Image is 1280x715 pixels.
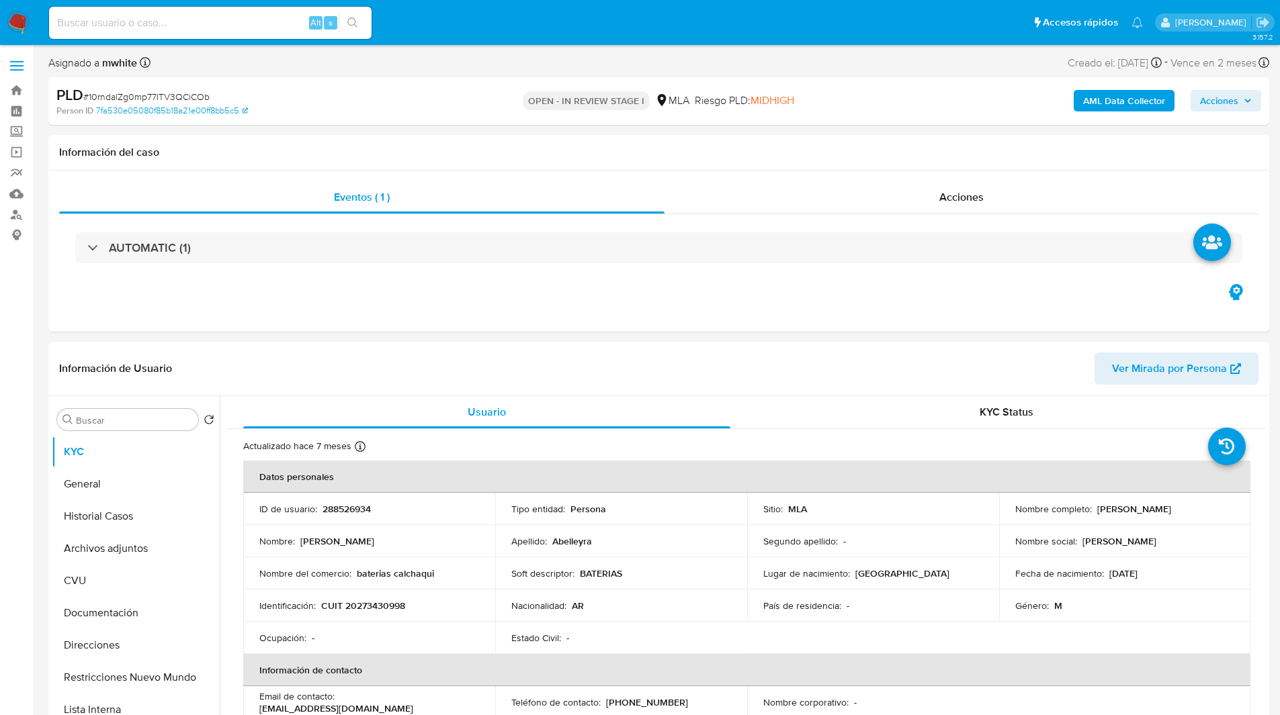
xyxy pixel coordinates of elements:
span: - [1164,54,1168,72]
span: KYC Status [980,404,1033,420]
button: General [52,468,220,500]
p: AR [572,600,584,612]
p: Tipo entidad : [511,503,565,515]
div: AUTOMATIC (1) [75,232,1242,263]
p: [PERSON_NAME] [1097,503,1171,515]
p: Nombre : [259,535,295,547]
b: Person ID [56,105,93,117]
p: Identificación : [259,600,316,612]
span: # 10rndalZg0mp77ITV3QCiCOb [83,90,210,103]
span: Eventos ( 1 ) [334,189,390,205]
p: [EMAIL_ADDRESS][DOMAIN_NAME] [259,702,413,714]
b: AML Data Collector [1083,90,1165,111]
p: Email de contacto : [259,690,335,702]
p: [DATE] [1109,567,1138,579]
p: [PERSON_NAME] [1082,535,1156,547]
p: - [312,632,314,644]
p: MLA [788,503,807,515]
p: Nacionalidad : [511,600,566,612]
p: [GEOGRAPHIC_DATA] [855,567,949,579]
button: Restricciones Nuevo Mundo [52,661,220,694]
p: Nombre del comercio : [259,567,351,579]
p: Actualizado hace 7 meses [243,440,351,452]
p: Nombre completo : [1015,503,1092,515]
th: Datos personales [243,461,1250,493]
h3: AUTOMATIC (1) [109,240,191,255]
span: Usuario [468,404,506,420]
h1: Información del caso [59,146,1258,159]
p: Soft descriptor : [511,567,574,579]
button: Direcciones [52,629,220,661]
button: Archivos adjuntos [52,532,220,565]
p: ID de usuario : [259,503,317,515]
button: Historial Casos [52,500,220,532]
p: - [566,632,569,644]
p: - [847,600,849,612]
input: Buscar [76,414,193,426]
span: Asignado a [48,56,137,70]
p: País de residencia : [763,600,841,612]
a: Salir [1256,15,1270,30]
button: Acciones [1191,90,1261,111]
p: [PERSON_NAME] [300,535,374,547]
b: mwhite [99,55,137,70]
p: - [854,696,857,708]
p: Segundo apellido : [763,535,838,547]
p: Estado Civil : [511,632,561,644]
button: Documentación [52,597,220,629]
button: Buscar [62,414,73,425]
p: [PHONE_NUMBER] [606,696,688,708]
p: 288526934 [323,503,371,515]
span: Alt [310,16,321,29]
p: baterias calchaqui [357,567,434,579]
p: Apellido : [511,535,547,547]
span: MIDHIGH [751,93,794,108]
a: 7fa530e05080f85b18a21e00ff8bb5c5 [96,105,248,117]
p: matiasagustin.white@mercadolibre.com [1175,16,1251,29]
p: OPEN - IN REVIEW STAGE I [523,91,650,110]
p: Teléfono de contacto : [511,696,601,708]
button: CVU [52,565,220,597]
button: Volver al orden por defecto [204,414,214,429]
p: Sitio : [763,503,783,515]
span: Ver Mirada por Persona [1112,352,1227,385]
span: Acciones [939,189,984,205]
button: Ver Mirada por Persona [1095,352,1258,385]
span: Accesos rápidos [1043,15,1118,30]
span: s [329,16,333,29]
div: MLA [655,93,689,108]
p: Abelleyra [552,535,592,547]
p: M [1054,600,1062,612]
p: Nombre corporativo : [763,696,849,708]
th: Información de contacto [243,654,1250,686]
span: Vence en 2 meses [1170,56,1256,70]
b: PLD [56,84,83,105]
span: Riesgo PLD: [695,93,794,108]
p: Género : [1015,600,1049,612]
span: Acciones [1200,90,1238,111]
p: - [843,535,846,547]
p: Fecha de nacimiento : [1015,567,1104,579]
p: BATERIAS [580,567,622,579]
p: Ocupación : [259,632,306,644]
h1: Información de Usuario [59,362,172,375]
p: Persona [570,503,606,515]
p: CUIT 20273430998 [321,600,405,612]
button: KYC [52,436,220,468]
a: Notificaciones [1132,17,1143,28]
input: Buscar usuario o caso... [49,14,372,32]
p: Lugar de nacimiento : [763,567,850,579]
button: search-icon [339,13,366,32]
button: AML Data Collector [1074,90,1175,111]
div: Creado el: [DATE] [1068,54,1162,72]
p: Nombre social : [1015,535,1077,547]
